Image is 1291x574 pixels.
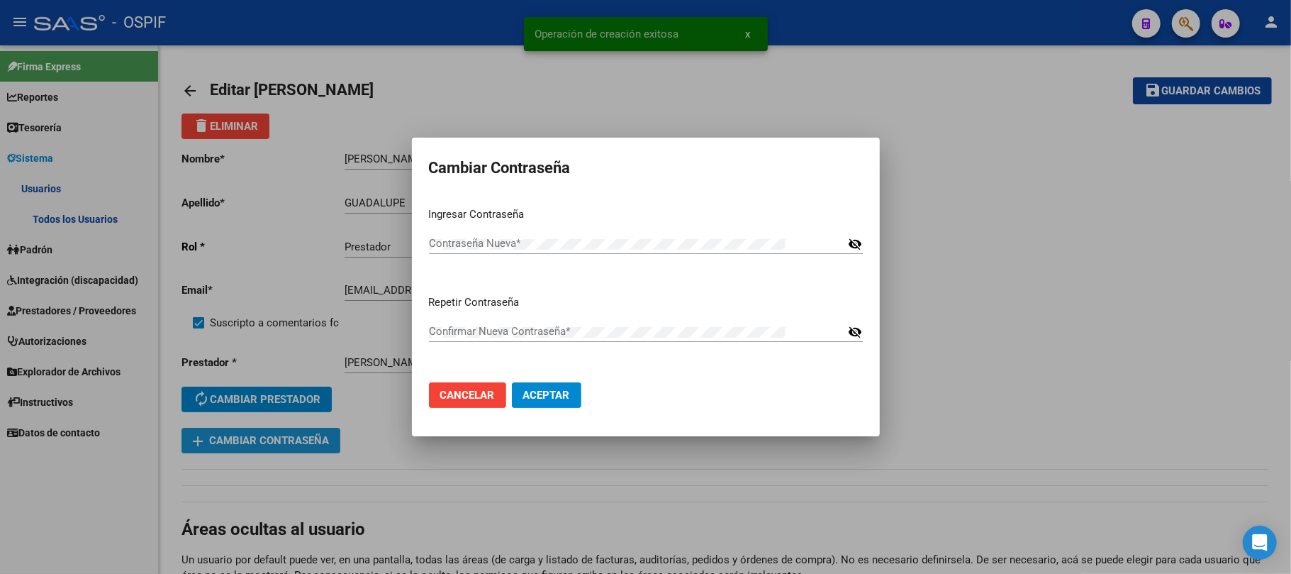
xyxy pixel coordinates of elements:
[429,155,863,182] h2: Cambiar Contraseña
[429,294,863,311] p: Repetir Contraseña
[848,236,862,253] mat-icon: visibility_off
[1243,526,1277,560] div: Open Intercom Messenger
[512,382,581,408] button: Aceptar
[440,389,495,402] span: Cancelar
[429,382,506,408] button: Cancelar
[429,206,863,223] p: Ingresar Contraseña
[523,389,570,402] span: Aceptar
[848,324,862,341] mat-icon: visibility_off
